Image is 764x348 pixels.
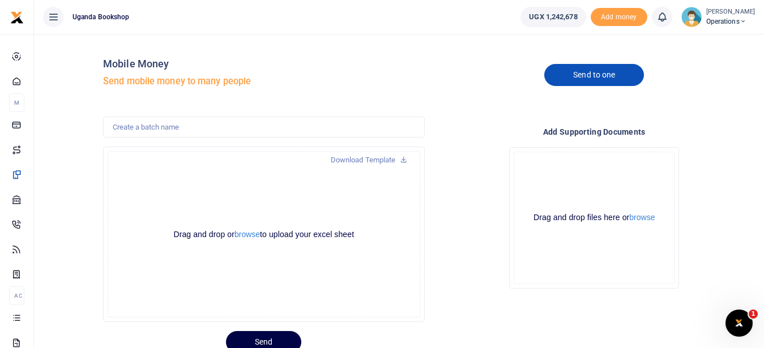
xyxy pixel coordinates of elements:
[725,310,753,337] iframe: Intercom live chat
[520,7,586,27] a: UGX 1,242,678
[681,7,755,27] a: profile-user [PERSON_NAME] Operations
[591,12,647,20] a: Add money
[514,212,674,223] div: Drag and drop files here or
[544,64,644,86] a: Send to one
[10,11,24,24] img: logo-small
[509,147,679,289] div: File Uploader
[68,12,134,22] span: Uganda bookshop
[516,7,590,27] li: Wallet ballance
[749,310,758,319] span: 1
[9,93,24,112] li: M
[706,16,755,27] span: Operations
[108,229,419,240] div: Drag and drop or to upload your excel sheet
[529,11,577,23] span: UGX 1,242,678
[234,230,260,238] button: browse
[706,7,755,17] small: [PERSON_NAME]
[103,147,424,322] div: File Uploader
[591,8,647,27] li: Toup your wallet
[9,286,24,305] li: Ac
[103,117,424,138] input: Create a batch name
[629,213,655,221] button: browse
[103,58,424,70] h4: Mobile Money
[591,8,647,27] span: Add money
[434,126,755,138] h4: Add supporting Documents
[10,12,24,21] a: logo-small logo-large logo-large
[322,151,417,169] a: Download Template
[103,76,424,87] h5: Send mobile money to many people
[681,7,702,27] img: profile-user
